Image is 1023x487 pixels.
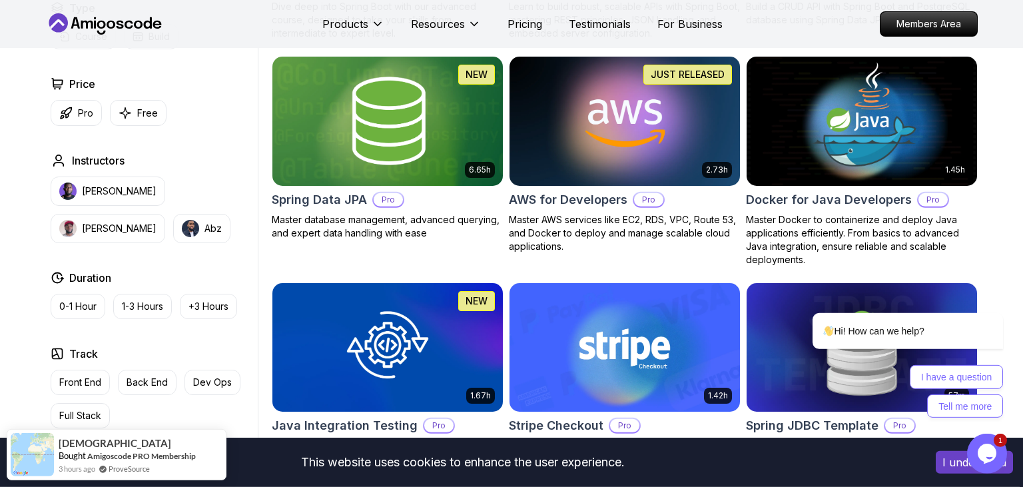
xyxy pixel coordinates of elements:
[466,68,488,81] p: NEW
[69,76,95,92] h2: Price
[708,390,728,401] p: 1.42h
[137,107,158,120] p: Free
[967,434,1010,474] iframe: chat widget
[746,56,978,266] a: Docker for Java Developers card1.45hDocker for Java DevelopersProMaster Docker to containerize an...
[51,100,102,126] button: Pro
[411,16,465,32] p: Resources
[272,213,504,240] p: Master database management, advanced querying, and expert data handling with ease
[59,376,101,389] p: Front End
[127,376,168,389] p: Back End
[880,11,978,37] a: Members Area
[510,283,740,412] img: Stripe Checkout card
[508,16,542,32] a: Pricing
[747,57,977,186] img: Docker for Java Developers card
[173,214,230,243] button: instructor imgAbz
[204,222,222,235] p: Abz
[880,12,977,36] p: Members Area
[113,294,172,319] button: 1-3 Hours
[59,463,95,474] span: 3 hours ago
[11,433,54,476] img: provesource social proof notification image
[466,294,488,308] p: NEW
[509,56,741,253] a: AWS for Developers card2.73hJUST RELEASEDAWS for DevelopersProMaster AWS services like EC2, RDS, ...
[747,283,977,412] img: Spring JDBC Template card
[10,448,916,477] div: This website uses cookies to enhance the user experience.
[59,438,171,449] span: [DEMOGRAPHIC_DATA]
[509,191,627,209] h2: AWS for Developers
[51,403,110,428] button: Full Stack
[936,451,1013,474] button: Accept cookies
[322,16,384,43] button: Products
[746,416,878,435] h2: Spring JDBC Template
[51,370,110,395] button: Front End
[470,390,491,401] p: 1.67h
[51,177,165,206] button: instructor img[PERSON_NAME]
[109,463,150,474] a: ProveSource
[110,100,167,126] button: Free
[272,57,503,186] img: Spring Data JPA card
[469,165,491,175] p: 6.65h
[411,16,481,43] button: Resources
[51,214,165,243] button: instructor img[PERSON_NAME]
[122,300,163,313] p: 1-3 Hours
[510,57,740,186] img: AWS for Developers card
[188,300,228,313] p: +3 Hours
[118,370,176,395] button: Back End
[69,346,98,362] h2: Track
[82,222,157,235] p: [PERSON_NAME]
[87,451,196,461] a: Amigoscode PRO Membership
[59,300,97,313] p: 0-1 Hour
[610,419,639,432] p: Pro
[945,165,965,175] p: 1.45h
[272,56,504,240] a: Spring Data JPA card6.65hNEWSpring Data JPAProMaster database management, advanced querying, and ...
[59,409,101,422] p: Full Stack
[272,416,418,435] h2: Java Integration Testing
[82,185,157,198] p: [PERSON_NAME]
[746,282,978,466] a: Spring JDBC Template card57mSpring JDBC TemplateProLearn how to use JDBC Template to simplify dat...
[651,68,725,81] p: JUST RELEASED
[51,294,105,319] button: 0-1 Hour
[509,282,741,466] a: Stripe Checkout card1.42hStripe CheckoutProAccept payments from your customers with Stripe Checkout.
[770,193,1010,427] iframe: chat widget
[509,213,741,253] p: Master AWS services like EC2, RDS, VPC, Route 53, and Docker to deploy and manage scalable cloud ...
[72,153,125,169] h2: Instructors
[184,370,240,395] button: Dev Ops
[509,416,603,435] h2: Stripe Checkout
[746,191,912,209] h2: Docker for Java Developers
[180,294,237,319] button: +3 Hours
[272,191,367,209] h2: Spring Data JPA
[59,450,86,461] span: Bought
[193,376,232,389] p: Dev Ops
[374,193,403,207] p: Pro
[69,270,111,286] h2: Duration
[424,419,454,432] p: Pro
[746,213,978,266] p: Master Docker to containerize and deploy Java applications efficiently. From basics to advanced J...
[59,183,77,200] img: instructor img
[78,107,93,120] p: Pro
[182,220,199,237] img: instructor img
[569,16,631,32] a: Testimonials
[706,165,728,175] p: 2.73h
[59,220,77,237] img: instructor img
[272,282,504,480] a: Java Integration Testing card1.67hNEWJava Integration TestingProMaster Java integration testing w...
[657,16,723,32] a: For Business
[272,283,503,412] img: Java Integration Testing card
[634,193,663,207] p: Pro
[322,16,368,32] p: Products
